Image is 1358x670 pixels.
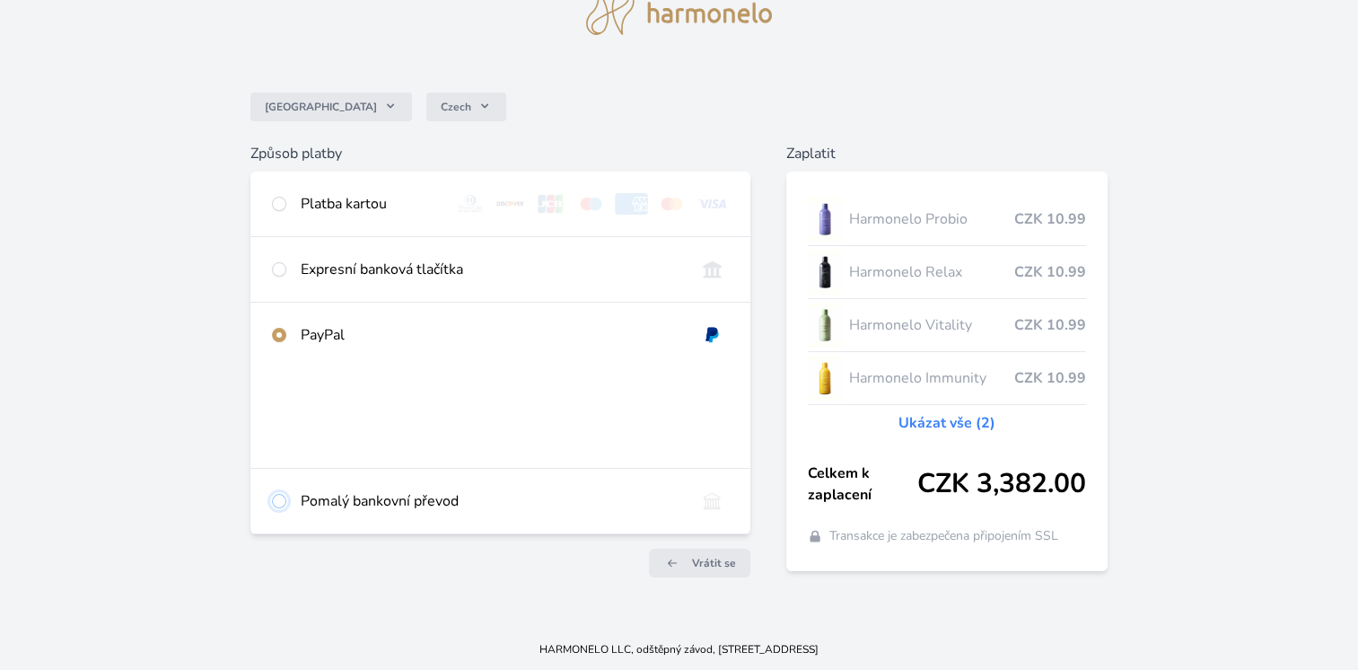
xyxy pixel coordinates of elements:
[808,250,842,295] img: CLEAN_RELAX_se_stinem_x-lo.jpg
[808,356,842,401] img: IMMUNITY_se_stinem_x-lo.jpg
[272,389,729,432] iframe: PayPal-paypal
[1014,367,1086,389] span: CZK 10.99
[454,193,487,215] img: diners.svg
[849,367,1014,389] span: Harmonelo Immunity
[849,261,1014,283] span: Harmonelo Relax
[829,527,1058,545] span: Transakce je zabezpečena připojením SSL
[696,259,729,280] img: onlineBanking_CZ.svg
[849,208,1014,230] span: Harmonelo Probio
[426,93,506,121] button: Czech
[786,143,1108,164] h6: Zaplatit
[655,193,688,215] img: mc.svg
[441,100,471,114] span: Czech
[1014,261,1086,283] span: CZK 10.99
[808,197,842,242] img: CLEAN_PROBIO_se_stinem_x-lo.jpg
[534,193,567,215] img: jcb.svg
[692,556,736,570] span: Vrátit se
[917,468,1086,500] span: CZK 3,382.00
[615,193,648,215] img: amex.svg
[649,549,750,577] a: Vrátit se
[494,193,527,215] img: discover.svg
[301,490,681,512] div: Pomalý bankovní převod
[696,490,729,512] img: bankTransfer_IBAN.svg
[265,100,377,114] span: [GEOGRAPHIC_DATA]
[301,259,681,280] div: Expresní banková tlačítka
[574,193,608,215] img: maestro.svg
[301,193,440,215] div: Platba kartou
[808,303,842,348] img: CLEAN_VITALITY_se_stinem_x-lo.jpg
[696,324,729,346] img: paypal.svg
[250,143,750,164] h6: Způsob platby
[1014,314,1086,336] span: CZK 10.99
[250,93,412,121] button: [GEOGRAPHIC_DATA]
[696,193,729,215] img: visa.svg
[1014,208,1086,230] span: CZK 10.99
[898,412,995,434] a: Ukázat vše (2)
[301,324,681,346] div: PayPal
[808,463,917,506] span: Celkem k zaplacení
[849,314,1014,336] span: Harmonelo Vitality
